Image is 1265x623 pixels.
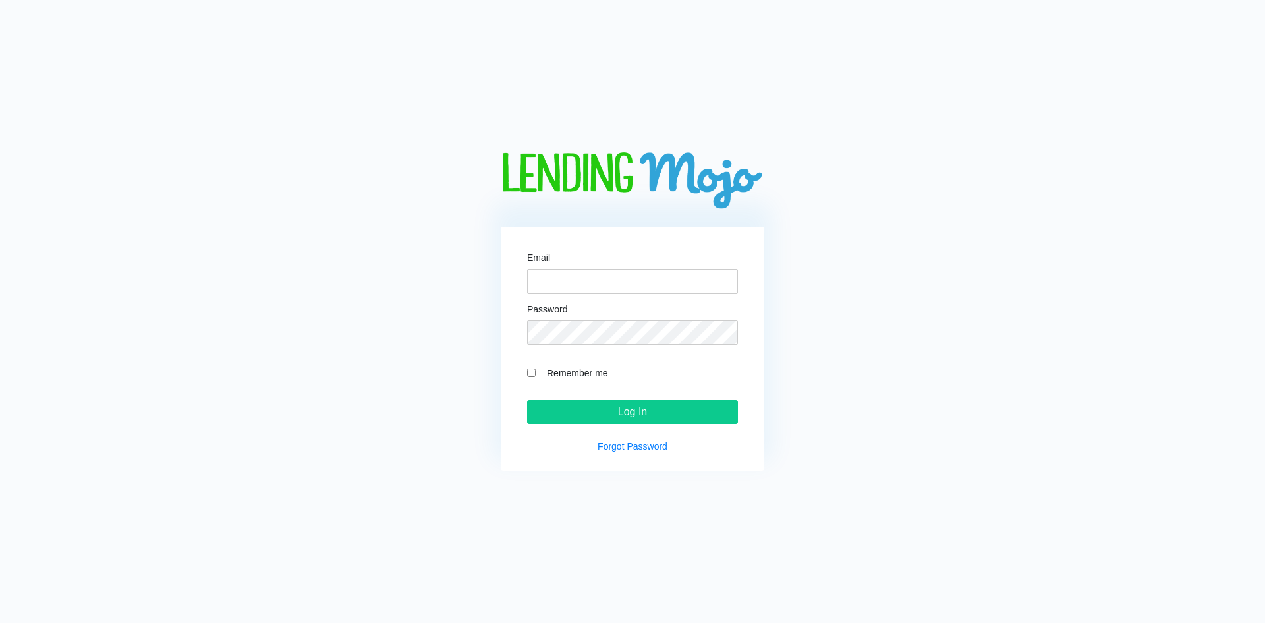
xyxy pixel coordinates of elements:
a: Forgot Password [598,441,667,452]
img: logo-big.png [501,152,764,211]
label: Email [527,253,550,262]
label: Password [527,305,567,314]
label: Remember me [540,365,738,380]
input: Log In [527,400,738,424]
